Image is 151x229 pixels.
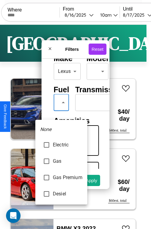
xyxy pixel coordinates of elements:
em: None [40,126,52,133]
span: Electric [53,141,82,149]
span: Gas [53,158,82,165]
span: Desiel [53,190,82,198]
span: Gas Premium [53,174,82,181]
div: Open Intercom Messenger [6,208,21,223]
div: Give Feedback [3,104,7,129]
